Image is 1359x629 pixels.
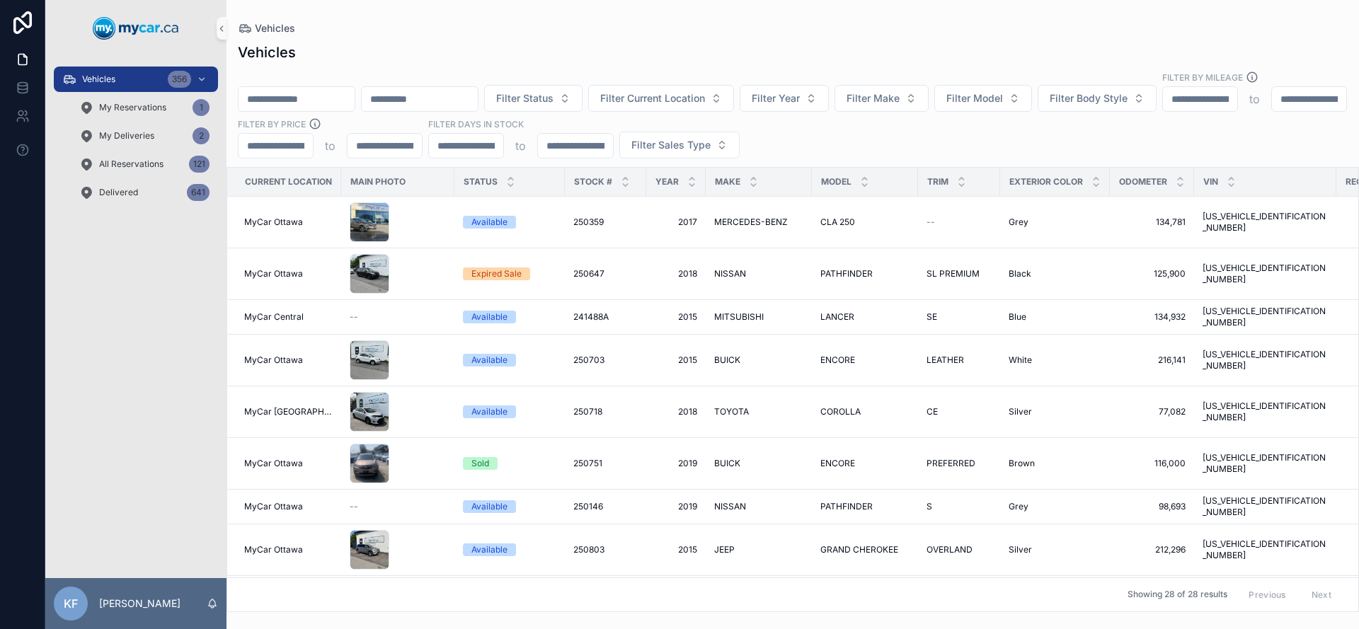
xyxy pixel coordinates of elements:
span: 250803 [573,544,604,555]
span: PREFERRED [927,458,975,469]
a: 250803 [573,544,638,555]
a: [US_VEHICLE_IDENTIFICATION_NUMBER] [1203,306,1328,328]
div: 2 [193,127,210,144]
a: 2018 [655,268,697,279]
span: CLA 250 [820,217,855,228]
span: 250647 [573,268,604,279]
a: Available [463,500,556,513]
span: [US_VEHICLE_IDENTIFICATION_NUMBER] [1203,262,1328,285]
a: 2019 [655,458,697,469]
a: 134,781 [1118,217,1186,228]
img: App logo [93,17,179,40]
span: VIN [1203,176,1218,187]
a: Silver [1009,544,1101,555]
span: SE [927,311,937,323]
a: ENCORE [820,458,910,469]
div: Available [471,543,508,556]
span: -- [927,217,935,228]
span: All Reservations [99,158,164,170]
span: Filter Sales Type [631,138,711,152]
p: to [325,137,336,154]
a: OVERLAND [927,544,992,555]
span: 241488A [573,311,609,323]
span: Year [655,176,679,187]
a: -- [350,311,446,323]
a: LEATHER [927,354,992,366]
a: 2018 [655,406,697,417]
span: MyCar Ottawa [244,268,303,279]
a: 98,693 [1118,501,1186,512]
a: My Reservations1 [71,95,218,120]
span: Blue [1009,311,1026,323]
a: Delivered641 [71,180,218,205]
span: KF [64,595,78,612]
a: 116,000 [1118,458,1186,469]
p: to [1249,91,1260,108]
a: MyCar Ottawa [244,458,333,469]
span: ENCORE [820,354,855,366]
a: PATHFINDER [820,268,910,279]
span: Vehicles [255,21,295,35]
a: 212,296 [1118,544,1186,555]
p: [PERSON_NAME] [99,596,180,611]
span: PATHFINDER [820,501,873,512]
a: -- [350,501,446,512]
span: 2019 [655,501,697,512]
span: 250703 [573,354,604,366]
span: OVERLAND [927,544,973,555]
a: MERCEDES-BENZ [714,217,803,228]
a: 250146 [573,501,638,512]
a: -- [927,217,992,228]
span: 250718 [573,406,602,417]
span: MyCar Ottawa [244,501,303,512]
a: [US_VEHICLE_IDENTIFICATION_NUMBER] [1203,538,1328,561]
span: Filter Status [496,91,554,105]
span: MyCar Ottawa [244,544,303,555]
span: Black [1009,268,1031,279]
span: Showing 28 of 28 results [1128,589,1227,601]
span: MyCar Ottawa [244,354,303,366]
span: NISSAN [714,268,746,279]
a: Vehicles356 [54,67,218,92]
h1: Vehicles [238,42,296,62]
a: COROLLA [820,406,910,417]
a: PATHFINDER [820,501,910,512]
a: [US_VEHICLE_IDENTIFICATION_NUMBER] [1203,495,1328,518]
div: 121 [189,156,210,173]
span: COROLLA [820,406,861,417]
a: Grey [1009,501,1101,512]
a: JEEP [714,544,803,555]
a: [US_VEHICLE_IDENTIFICATION_NUMBER] [1203,349,1328,371]
span: LANCER [820,311,854,323]
span: Silver [1009,544,1032,555]
span: Status [464,176,498,187]
span: Stock # [574,176,612,187]
a: [US_VEHICLE_IDENTIFICATION_NUMBER] [1203,452,1328,475]
a: ENCORE [820,354,910,366]
div: 1 [193,99,210,116]
span: Delivered [99,187,138,198]
span: MITSUBISHI [714,311,764,323]
a: MyCar Ottawa [244,354,333,366]
a: 2017 [655,217,697,228]
a: Vehicles [238,21,295,35]
a: SL PREMIUM [927,268,992,279]
a: 250359 [573,217,638,228]
a: 2015 [655,544,697,555]
a: Expired Sale [463,267,556,280]
a: LANCER [820,311,910,323]
span: My Reservations [99,102,166,113]
span: Current Location [245,176,332,187]
span: 134,932 [1118,311,1186,323]
span: 216,141 [1118,354,1186,366]
a: Sold [463,457,556,470]
span: TOYOTA [714,406,749,417]
a: 125,900 [1118,268,1186,279]
button: Select Button [484,85,583,112]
